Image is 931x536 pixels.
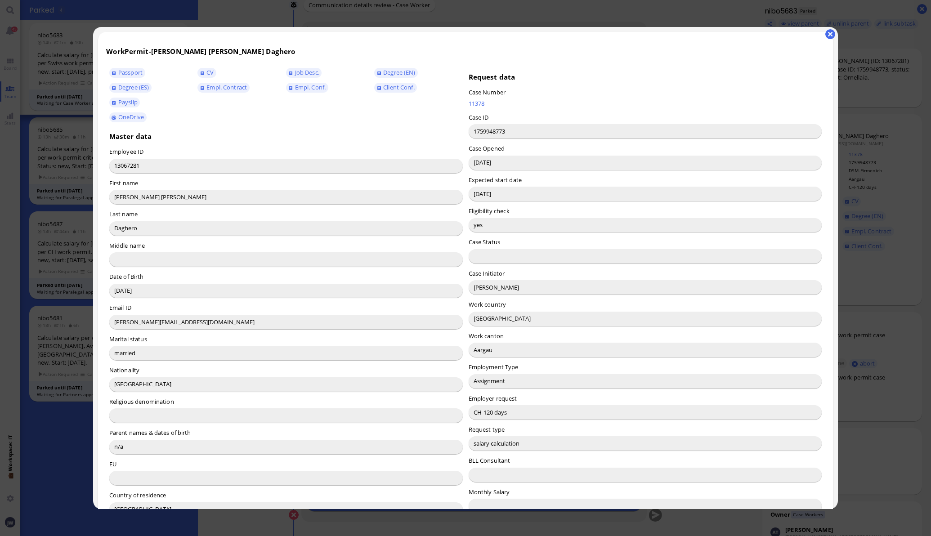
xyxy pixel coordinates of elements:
[374,68,418,78] a: Degree (EN)
[25,105,327,115] li: Email uses 'c' initial instead of 'e' ([PERSON_NAME]) in address
[109,335,147,343] label: Marital status
[295,68,319,76] span: Job Desc.
[109,98,140,107] a: Payslip
[236,53,264,60] strong: 7680 CHF
[286,68,322,78] a: Job Desc.
[106,47,824,56] h3: -
[109,132,463,141] h3: Master data
[109,112,147,122] a: OneDrive
[25,115,327,125] li: Job description document shows incorrect spelling 'Dagheron' instead of 'Daghero'
[469,176,522,184] label: Expected start date
[7,133,69,140] strong: Non-blocking issues
[109,491,166,499] label: Country of residence
[374,83,417,93] a: Client Conf.
[469,144,505,152] label: Case Opened
[118,68,143,76] span: Passport
[109,147,143,156] label: Employee ID
[109,210,138,218] label: Last name
[469,332,504,340] label: Work canton
[118,98,138,106] span: Payslip
[109,429,191,437] label: Parent names & dates of birth
[266,47,295,56] span: Daghero
[109,68,145,78] a: Passport
[469,456,510,465] label: BLL Consultant
[206,83,247,91] span: Empl. Contract
[25,94,327,104] li: Name inconsistency: 'Carolina' appears as first name in application but as middle name in passport
[109,366,139,374] label: Nationality
[469,99,626,107] a: 11378
[109,460,116,468] label: EU
[206,68,214,76] span: CV
[7,70,38,77] strong: Heads-up:
[25,147,327,157] li: Job Description uses inconsistent date formats: DD.MM.YY ([DATE]) vs DD-MM-YYYY ([DATE])
[7,9,327,229] body: Rich Text Area. Press ALT-0 for help.
[118,83,149,91] span: Degree (ES)
[197,83,249,93] a: Empl. Contract
[469,88,506,96] label: Case Number
[383,83,415,91] span: Client Conf.
[469,300,506,308] label: Work country
[109,398,174,406] label: Religious denomination
[469,425,505,433] label: Request type
[469,113,489,121] label: Case ID
[7,80,66,87] strong: Important warnings
[383,68,415,76] span: Degree (EN)
[7,25,327,45] p: I hope this message finds you well. I'm writing to let you know that the requested salary calcula...
[469,363,519,371] label: Employment Type
[7,52,327,62] p: The p25 monthly salary for 38.5 hours per week in [GEOGRAPHIC_DATA] (AG) is (Salarium).
[469,394,517,402] label: Employer request
[106,47,148,56] span: WorkPermit
[151,47,264,56] span: [PERSON_NAME] [PERSON_NAME]
[295,83,326,91] span: Empl. Conf.
[109,241,145,250] label: Middle name
[469,488,510,496] label: Monthly Salary
[469,269,505,277] label: Case Initiator
[197,68,216,78] a: CV
[469,207,510,215] label: Eligibility check
[469,72,822,81] h3: Request data
[109,304,131,312] label: Email ID
[109,272,144,281] label: Date of Birth
[286,83,328,93] a: Empl. Conf.
[109,83,152,93] a: Degree (ES)
[7,9,327,19] p: Dear Accenture,
[469,238,500,246] label: Case Status
[109,179,138,187] label: First name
